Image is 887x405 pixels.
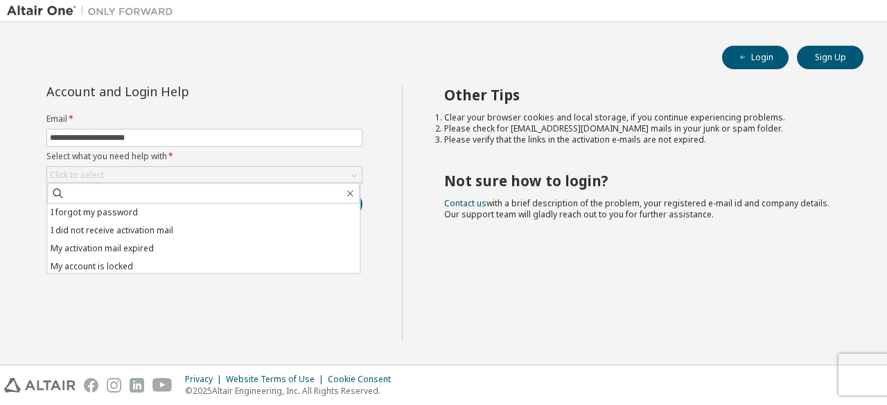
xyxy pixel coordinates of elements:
[130,378,144,393] img: linkedin.svg
[47,167,362,183] div: Click to select
[46,114,362,125] label: Email
[444,172,839,190] h2: Not sure how to login?
[328,374,399,385] div: Cookie Consent
[46,151,362,162] label: Select what you need help with
[226,374,328,385] div: Website Terms of Use
[797,46,863,69] button: Sign Up
[4,378,76,393] img: altair_logo.svg
[444,123,839,134] li: Please check for [EMAIL_ADDRESS][DOMAIN_NAME] mails in your junk or spam folder.
[444,86,839,104] h2: Other Tips
[46,86,299,97] div: Account and Login Help
[84,378,98,393] img: facebook.svg
[185,374,226,385] div: Privacy
[47,204,360,222] li: I forgot my password
[444,197,829,220] span: with a brief description of the problem, your registered e-mail id and company details. Our suppo...
[152,378,173,393] img: youtube.svg
[444,197,486,209] a: Contact us
[50,170,104,181] div: Click to select
[444,134,839,145] li: Please verify that the links in the activation e-mails are not expired.
[444,112,839,123] li: Clear your browser cookies and local storage, if you continue experiencing problems.
[185,385,399,397] p: © 2025 Altair Engineering, Inc. All Rights Reserved.
[107,378,121,393] img: instagram.svg
[722,46,789,69] button: Login
[7,4,180,18] img: Altair One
